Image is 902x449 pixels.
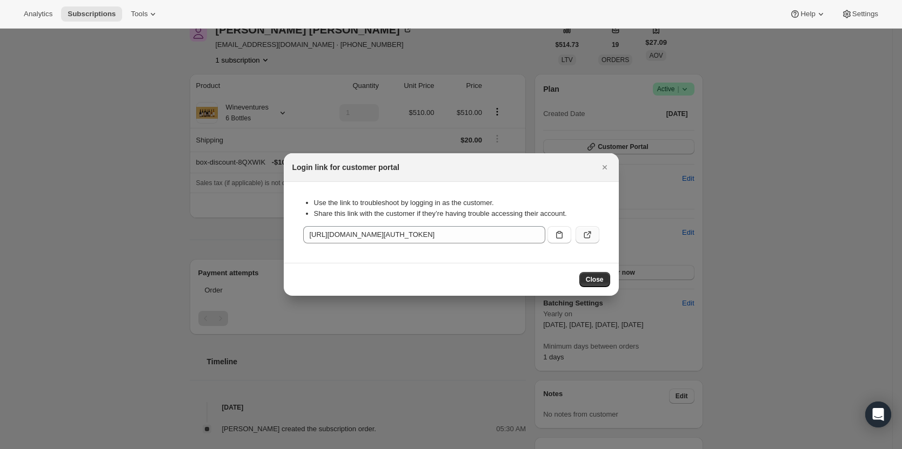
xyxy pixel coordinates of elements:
span: Close [586,275,604,284]
button: Analytics [17,6,59,22]
button: Tools [124,6,165,22]
li: Use the link to troubleshoot by logging in as the customer. [314,198,599,208]
span: Analytics [24,10,52,18]
button: Close [597,160,612,175]
button: Close [579,272,610,287]
span: Tools [131,10,148,18]
div: Open Intercom Messenger [865,402,891,427]
h2: Login link for customer portal [292,162,399,173]
button: Settings [835,6,885,22]
button: Help [783,6,832,22]
button: Subscriptions [61,6,122,22]
span: Settings [852,10,878,18]
span: Subscriptions [68,10,116,18]
span: Help [800,10,815,18]
li: Share this link with the customer if they’re having trouble accessing their account. [314,208,599,219]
